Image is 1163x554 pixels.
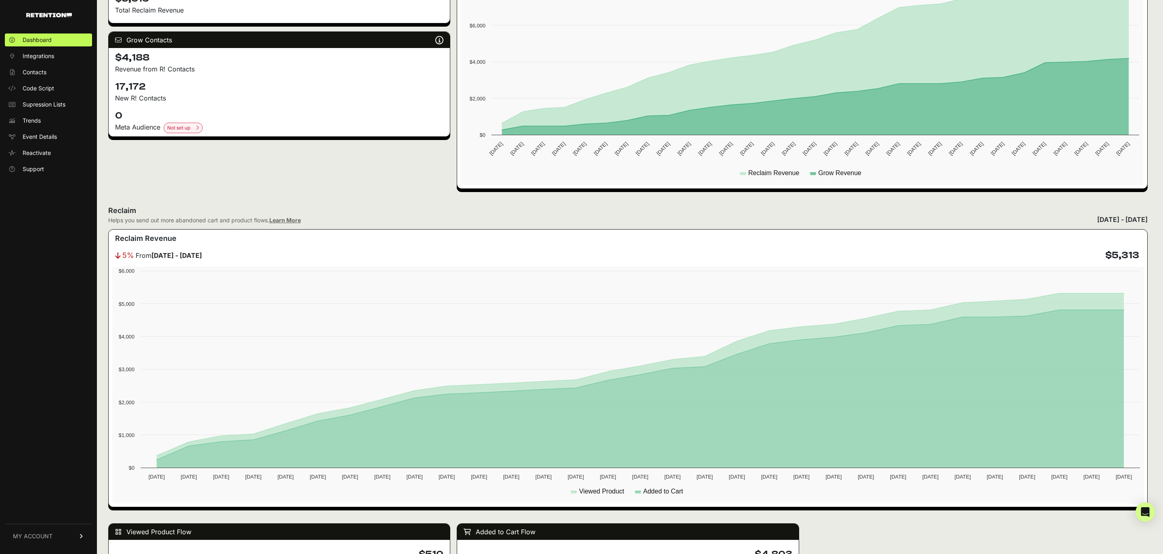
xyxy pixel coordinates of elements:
text: [DATE] [890,474,906,480]
text: $0 [128,465,134,471]
text: [DATE] [655,141,671,157]
text: [DATE] [1115,474,1132,480]
a: Dashboard [5,33,92,46]
text: [DATE] [471,474,487,480]
text: [DATE] [530,141,546,157]
text: [DATE] [374,474,390,480]
a: MY ACCOUNT [5,524,92,548]
text: $2,000 [470,96,485,102]
a: Event Details [5,130,92,143]
text: [DATE] [1115,141,1131,157]
text: [DATE] [342,474,358,480]
text: [DATE] [969,141,985,157]
span: Support [23,165,44,173]
a: Integrations [5,50,92,63]
div: [DATE] - [DATE] [1097,215,1148,224]
h2: Reclaim [108,205,301,216]
text: [DATE] [676,141,692,157]
span: Event Details [23,133,57,141]
text: Grow Revenue [819,169,862,176]
text: [DATE] [614,141,630,157]
text: [DATE] [503,474,519,480]
text: [DATE] [1083,474,1100,480]
text: [DATE] [245,474,261,480]
text: [DATE] [844,141,859,157]
text: [DATE] [634,141,650,157]
span: 5% [122,250,134,261]
text: [DATE] [1019,474,1035,480]
h4: 17,172 [115,80,443,93]
text: [DATE] [990,141,1006,157]
a: Support [5,163,92,176]
a: Trends [5,114,92,127]
p: Revenue from R! Contacts [115,64,443,74]
span: Dashboard [23,36,52,44]
a: Code Script [5,82,92,95]
h4: $4,188 [115,51,443,64]
text: [DATE] [664,474,680,480]
h4: 0 [115,109,443,122]
text: [DATE] [567,474,584,480]
text: [DATE] [781,141,797,157]
text: Reclaim Revenue [748,169,799,176]
span: Integrations [23,52,54,60]
text: [DATE] [858,474,874,480]
text: [DATE] [535,474,551,480]
text: [DATE] [728,474,745,480]
text: [DATE] [1073,141,1089,157]
text: [DATE] [760,141,776,157]
div: Helps you send out more abandoned cart and product flows. [108,216,301,224]
span: Trends [23,117,41,125]
text: [DATE] [865,141,880,157]
text: $3,000 [118,366,134,372]
text: [DATE] [954,474,970,480]
text: [DATE] [697,141,713,157]
text: [DATE] [885,141,901,157]
p: New R! Contacts [115,93,443,103]
text: $4,000 [470,59,485,65]
text: [DATE] [213,474,229,480]
span: Supression Lists [23,100,65,109]
text: [DATE] [922,474,938,480]
text: [DATE] [509,141,525,157]
text: [DATE] [718,141,734,157]
text: [DATE] [551,141,567,157]
text: [DATE] [739,141,755,157]
strong: [DATE] - [DATE] [151,251,202,259]
text: [DATE] [309,474,325,480]
span: Reactivate [23,149,51,157]
text: $6,000 [118,268,134,274]
text: Viewed Product [579,488,624,495]
text: [DATE] [825,474,842,480]
text: [DATE] [632,474,648,480]
text: $1,000 [118,432,134,438]
text: [DATE] [1011,141,1027,157]
text: [DATE] [948,141,964,157]
a: Supression Lists [5,98,92,111]
text: $2,000 [118,399,134,406]
text: [DATE] [593,141,609,157]
text: [DATE] [987,474,1003,480]
text: [DATE] [761,474,777,480]
a: Learn More [269,217,301,224]
text: $5,000 [118,301,134,307]
text: $4,000 [118,334,134,340]
text: [DATE] [1031,141,1047,157]
img: Retention.com [26,13,72,17]
text: [DATE] [1094,141,1110,157]
text: [DATE] [439,474,455,480]
div: Viewed Product Flow [109,524,450,540]
text: [DATE] [823,141,838,157]
text: [DATE] [802,141,817,157]
div: Grow Contacts [109,32,450,48]
div: Open Intercom Messenger [1136,502,1155,522]
text: [DATE] [406,474,422,480]
text: [DATE] [488,141,504,157]
text: [DATE] [148,474,164,480]
span: Contacts [23,68,46,76]
text: $0 [480,132,485,138]
span: From [136,251,202,260]
text: [DATE] [697,474,713,480]
span: MY ACCOUNT [13,532,52,540]
text: [DATE] [1051,474,1067,480]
